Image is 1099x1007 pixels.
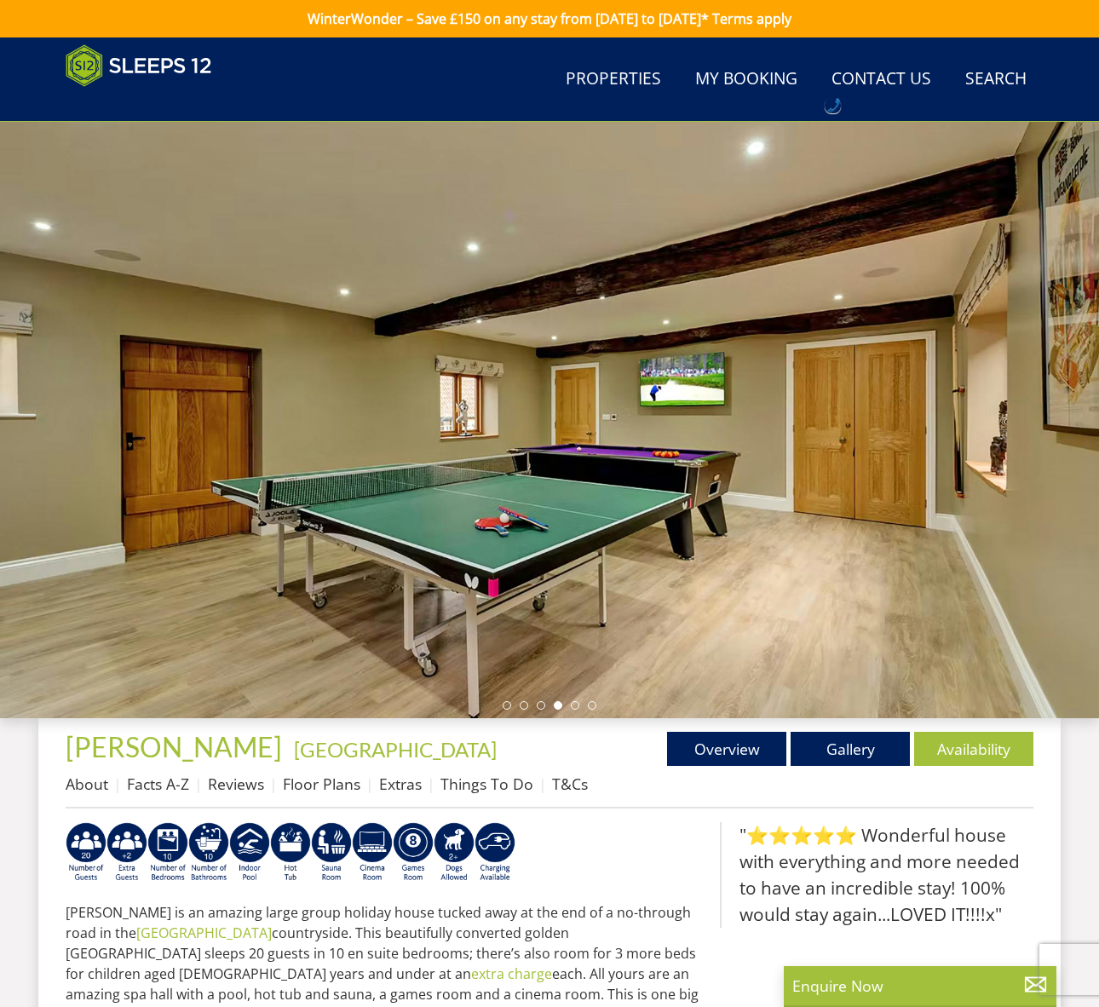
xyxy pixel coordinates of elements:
[792,975,1048,997] p: Enquire Now
[352,822,393,883] img: AD_4nXd2nb48xR8nvNoM3_LDZbVoAMNMgnKOBj_-nFICa7dvV-HbinRJhgdpEvWfsaax6rIGtCJThxCG8XbQQypTL5jAHI8VF...
[66,730,287,763] a: [PERSON_NAME]
[471,964,552,983] a: extra charge
[229,822,270,883] img: AD_4nXei2dp4L7_L8OvME76Xy1PUX32_NMHbHVSts-g-ZAVb8bILrMcUKZI2vRNdEqfWP017x6NFeUMZMqnp0JYknAB97-jDN...
[667,732,786,766] a: Overview
[66,822,106,883] img: AD_4nXex3qvy3sy6BM-Br1RXWWSl0DFPk6qVqJlDEOPMeFX_TIH0N77Wmmkf8Pcs8dCh06Ybzq_lkzmDAO5ABz7s_BDarUBnZ...
[720,822,1033,929] blockquote: "⭐⭐⭐⭐⭐ Wonderful house with everything and more needed to have an incredible stay! 100% would sta...
[66,774,108,794] a: About
[311,822,352,883] img: AD_4nXdjbGEeivCGLLmyT_JEP7bTfXsjgyLfnLszUAQeQ4RcokDYHVBt5R8-zTDbAVICNoGv1Dwc3nsbUb1qR6CAkrbZUeZBN...
[825,98,841,113] div: Call: 01823 665500
[559,60,668,99] a: Properties
[106,822,147,883] img: AD_4nXeXCOE_OdmEy92lFEB9p7nyvg-9T1j8Q7yQMnDgopRzbTNR3Fwoz3levE1lBACinI3iQWtmcm3GLYMw3-AC-bi-kylLi...
[136,924,272,942] a: [GEOGRAPHIC_DATA]
[57,97,236,112] iframe: Customer reviews powered by Trustpilot
[393,822,434,883] img: AD_4nXdrZMsjcYNLGsKuA84hRzvIbesVCpXJ0qqnwZoX5ch9Zjv73tWe4fnFRs2gJ9dSiUubhZXckSJX_mqrZBmYExREIfryF...
[127,774,189,794] a: Facts A-Z
[270,822,311,883] img: AD_4nXcpX5uDwed6-YChlrI2BYOgXwgg3aqYHOhRm0XfZB-YtQW2NrmeCr45vGAfVKUq4uWnc59ZmEsEzoF5o39EWARlT1ewO...
[283,774,360,794] a: Floor Plans
[434,822,475,883] img: AD_4nXfVJ1m9w4EMMbFjuD7zUgI0tuAFSIqlFBxnoOORi2MjIyaBJhe_C7my_EDccl4s4fHEkrSKwLb6ZhQ-Uxcdi3V3QSydP...
[208,774,264,794] a: Reviews
[287,737,497,762] span: -
[914,732,1033,766] a: Availability
[552,774,588,794] a: T&Cs
[791,732,910,766] a: Gallery
[825,60,938,99] a: Contact Us
[147,822,188,883] img: AD_4nXfZxIz6BQB9SA1qRR_TR-5tIV0ZeFY52bfSYUXaQTY3KXVpPtuuoZT3Ql3RNthdyy4xCUoonkMKBfRi__QKbC4gcM_TO...
[440,774,533,794] a: Things To Do
[827,98,841,113] img: hfpfyWBK5wQHBAGPgDf9c6qAYOxxMAAAAASUVORK5CYII=
[958,60,1033,99] a: Search
[475,822,515,883] img: AD_4nXcnT2OPG21WxYUhsl9q61n1KejP7Pk9ESVM9x9VetD-X_UXXoxAKaMRZGYNcSGiAsmGyKm0QlThER1osyFXNLmuYOVBV...
[294,737,497,762] a: [GEOGRAPHIC_DATA]
[66,44,212,87] img: Sleeps 12
[188,822,229,883] img: AD_4nXfvn8RXFi48Si5WD_ef5izgnipSIXhRnV2E_jgdafhtv5bNmI08a5B0Z5Dh6wygAtJ5Dbjjt2cCuRgwHFAEvQBwYj91q...
[66,730,282,763] span: [PERSON_NAME]
[379,774,422,794] a: Extras
[688,60,804,99] a: My Booking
